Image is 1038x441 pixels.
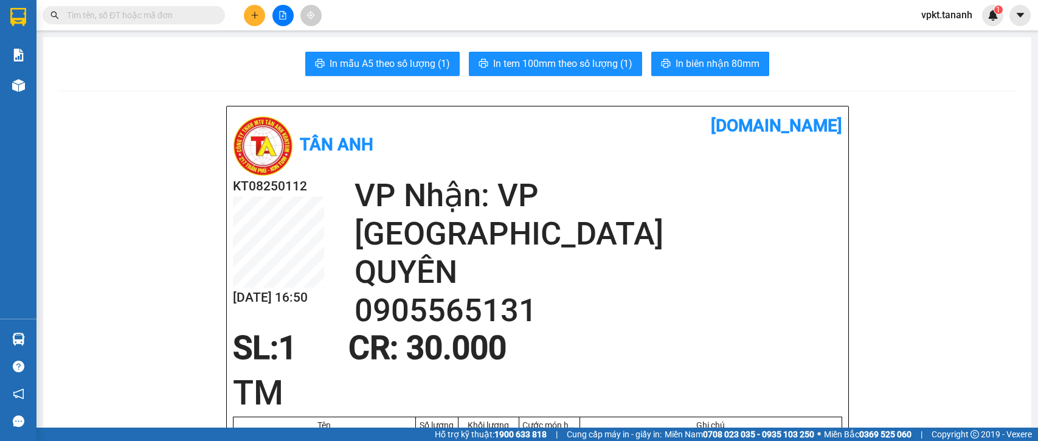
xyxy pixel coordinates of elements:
[233,116,294,176] img: logo.jpg
[493,56,632,71] span: In tem 100mm theo số lượng (1)
[272,5,294,26] button: file-add
[233,369,842,417] h1: TM
[921,428,922,441] span: |
[12,49,25,61] img: solution-icon
[355,253,842,291] h2: QUYÊN
[661,58,671,70] span: printer
[244,5,265,26] button: plus
[912,7,982,23] span: vpkt.tananh
[522,420,576,430] div: Cước món hàng
[12,333,25,346] img: warehouse-icon
[479,58,488,70] span: printer
[676,56,759,71] span: In biên nhận 80mm
[469,52,642,76] button: printerIn tem 100mm theo số lượng (1)
[703,429,814,439] strong: 0708 023 035 - 0935 103 250
[279,11,287,19] span: file-add
[279,329,297,367] span: 1
[996,5,1000,14] span: 1
[824,428,912,441] span: Miền Bắc
[711,116,842,136] b: [DOMAIN_NAME]
[988,10,998,21] img: icon-new-feature
[233,288,324,308] h2: [DATE] 16:50
[306,11,315,19] span: aim
[237,420,412,430] div: Tên
[300,134,373,155] b: Tân Anh
[10,8,26,26] img: logo-vxr
[233,329,279,367] span: SL:
[13,388,24,400] span: notification
[419,420,455,430] div: Số lượng
[330,56,450,71] span: In mẫu A5 theo số lượng (1)
[462,420,516,430] div: Khối lượng
[13,415,24,427] span: message
[315,58,325,70] span: printer
[1009,5,1031,26] button: caret-down
[859,429,912,439] strong: 0369 525 060
[556,428,558,441] span: |
[651,52,769,76] button: printerIn biên nhận 80mm
[348,329,507,367] span: CR : 30.000
[435,428,547,441] span: Hỗ trợ kỹ thuật:
[994,5,1003,14] sup: 1
[1015,10,1026,21] span: caret-down
[50,11,59,19] span: search
[355,176,842,253] h2: VP Nhận: VP [GEOGRAPHIC_DATA]
[494,429,547,439] strong: 1900 633 818
[233,176,324,196] h2: KT08250112
[583,420,839,430] div: Ghi chú
[305,52,460,76] button: printerIn mẫu A5 theo số lượng (1)
[67,9,210,22] input: Tìm tên, số ĐT hoặc mã đơn
[665,428,814,441] span: Miền Nam
[971,430,979,439] span: copyright
[13,361,24,372] span: question-circle
[567,428,662,441] span: Cung cấp máy in - giấy in:
[251,11,259,19] span: plus
[817,432,821,437] span: ⚪️
[12,79,25,92] img: warehouse-icon
[355,291,842,330] h2: 0905565131
[300,5,322,26] button: aim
